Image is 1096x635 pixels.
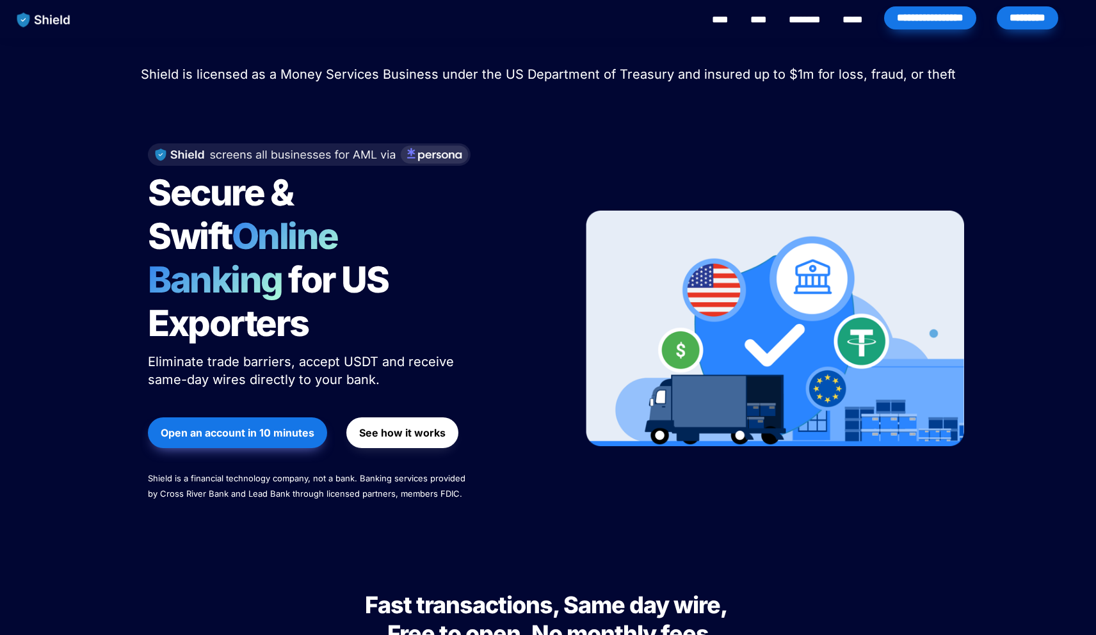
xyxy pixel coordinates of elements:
a: Open an account in 10 minutes [148,411,327,454]
strong: See how it works [359,426,446,439]
a: See how it works [346,411,458,454]
span: Online Banking [148,214,351,301]
strong: Open an account in 10 minutes [161,426,314,439]
img: website logo [11,6,77,33]
button: See how it works [346,417,458,448]
span: Secure & Swift [148,171,299,258]
span: Eliminate trade barriers, accept USDT and receive same-day wires directly to your bank. [148,354,458,387]
button: Open an account in 10 minutes [148,417,327,448]
span: Shield is licensed as a Money Services Business under the US Department of Treasury and insured u... [141,67,956,82]
span: Shield is a financial technology company, not a bank. Banking services provided by Cross River Ba... [148,473,468,499]
span: for US Exporters [148,258,394,345]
